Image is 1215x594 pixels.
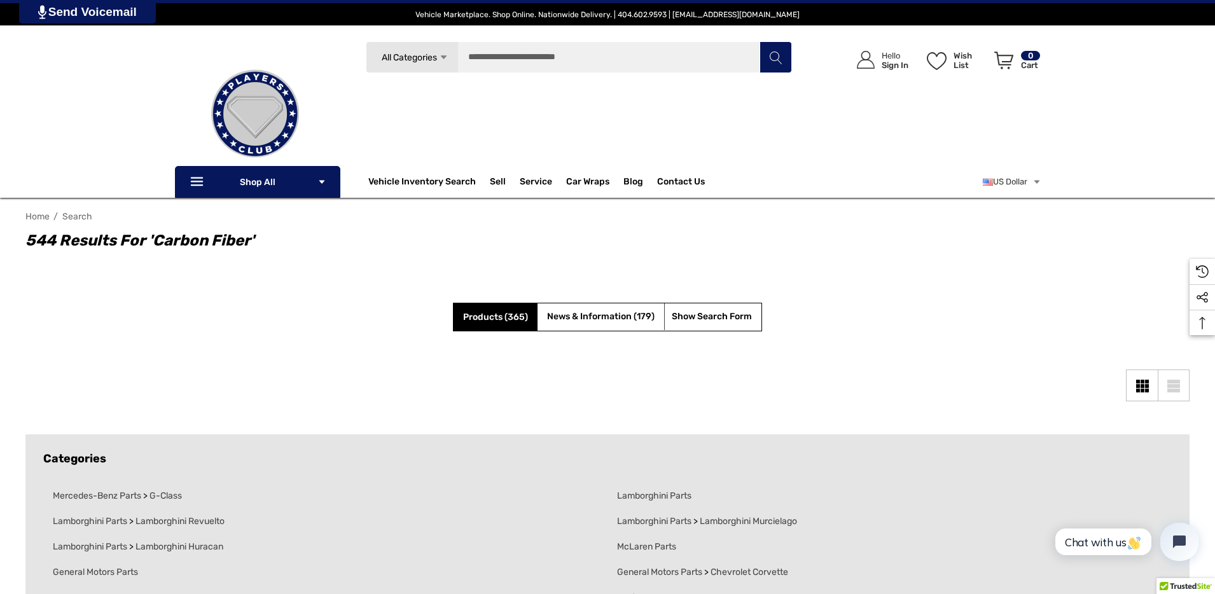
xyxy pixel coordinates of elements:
svg: Icon Line [189,175,208,190]
svg: Wish List [927,52,947,70]
img: Players Club | Cars For Sale [191,50,319,177]
a: Search [62,211,92,222]
a: Lamborghini Parts [617,516,693,527]
li: > [607,560,1172,585]
p: Cart [1021,60,1040,70]
a: Lamborghini Revuelto [134,516,225,527]
p: Shop All [175,166,340,198]
span: Products (365) [463,312,528,322]
span: G-Class [149,490,182,502]
span: Lamborghini Parts [53,516,127,527]
a: Mercedes-Benz Parts [53,490,143,502]
svg: Icon Arrow Down [317,177,326,186]
span: Chevrolet Corvette [711,567,788,578]
svg: Icon User Account [857,51,875,69]
h5: Categories [43,452,1172,466]
a: G-Class [148,490,182,502]
p: Wish List [954,51,987,70]
span: News & Information (179) [547,311,655,322]
a: Service [520,176,552,190]
nav: Breadcrumb [25,205,1190,228]
span: Sell [490,176,506,190]
a: Cart with 0 items [989,38,1041,88]
a: Lamborghini Huracan [134,541,223,553]
span: Lamborghini Huracan [135,541,223,553]
span: Lamborghini Revuelto [135,516,225,527]
span: Lamborghini Murcielago [700,516,797,527]
h1: 544 results for 'carbon fiber' [25,229,980,252]
span: Lamborghini Parts [53,541,127,553]
span: General Motors Parts [617,567,702,578]
a: Chevrolet Corvette [709,567,788,578]
li: > [607,509,1172,534]
li: > [43,483,607,509]
a: Sign in [842,38,915,82]
a: Sell [490,169,520,195]
span: Car Wraps [566,176,609,190]
a: All Categories Icon Arrow Down Icon Arrow Up [366,41,458,73]
a: General Motors Parts [53,567,138,578]
span: All Categories [381,52,436,63]
img: PjwhLS0gR2VuZXJhdG9yOiBHcmF2aXQuaW8gLS0+PHN2ZyB4bWxucz0iaHR0cDovL3d3dy53My5vcmcvMjAwMC9zdmciIHhtb... [38,5,46,19]
a: Lamborghini Parts [53,516,129,527]
a: Grid View [1126,370,1158,401]
a: Lamborghini Murcielago [698,516,797,527]
p: Sign In [882,60,908,70]
svg: Review Your Cart [994,52,1013,69]
span: Show Search Form [672,309,752,325]
li: > [43,509,607,534]
a: Lamborghini Parts [617,490,691,502]
a: Lamborghini Parts [53,541,129,553]
a: General Motors Parts [617,567,704,578]
a: McLaren Parts [617,541,676,553]
span: Lamborghini Parts [617,516,691,527]
p: 0 [1021,51,1040,60]
a: List View [1158,370,1190,401]
a: Vehicle Inventory Search [368,176,476,190]
span: Vehicle Marketplace. Shop Online. Nationwide Delivery. | 404.602.9593 | [EMAIL_ADDRESS][DOMAIN_NAME] [415,10,800,19]
a: USD [983,169,1041,195]
a: Blog [623,176,643,190]
a: Car Wraps [566,169,623,195]
svg: Social Media [1196,291,1209,304]
button: Search [760,41,791,73]
span: Mercedes-Benz Parts [53,490,141,502]
a: Wish List Wish List [921,38,989,82]
p: Hello [882,51,908,60]
svg: Recently Viewed [1196,265,1209,278]
iframe: Tidio Chat [1041,512,1209,572]
svg: Icon Arrow Down [439,53,448,62]
a: Home [25,211,50,222]
li: > [43,534,607,560]
a: Contact Us [657,176,705,190]
a: Hide Search Form [672,309,752,325]
svg: Top [1190,317,1215,329]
